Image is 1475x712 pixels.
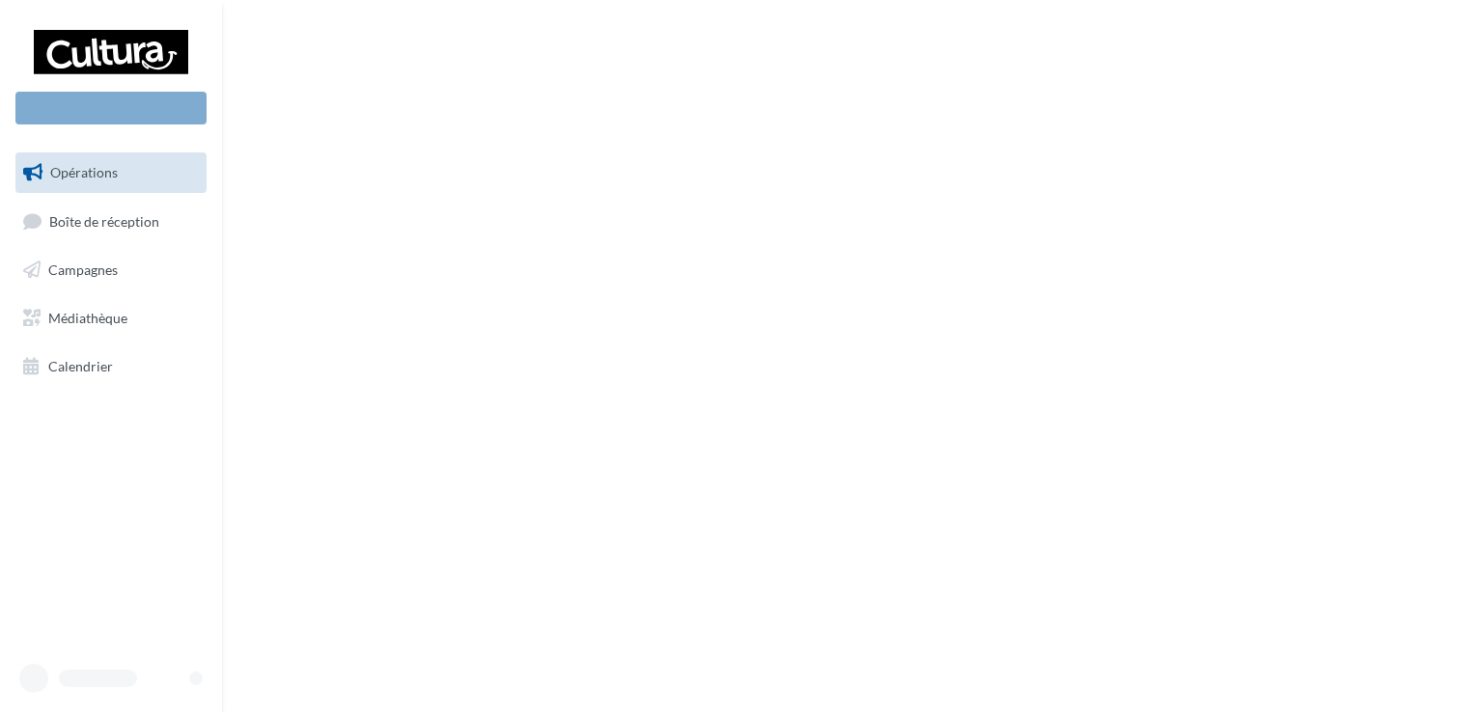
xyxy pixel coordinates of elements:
a: Campagnes [12,250,210,290]
a: Boîte de réception [12,201,210,242]
span: Campagnes [48,261,118,278]
div: Nouvelle campagne [15,92,207,124]
span: Calendrier [48,357,113,373]
a: Opérations [12,152,210,193]
span: Boîte de réception [49,212,159,229]
span: Médiathèque [48,310,127,326]
a: Calendrier [12,346,210,387]
span: Opérations [50,164,118,180]
a: Médiathèque [12,298,210,339]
